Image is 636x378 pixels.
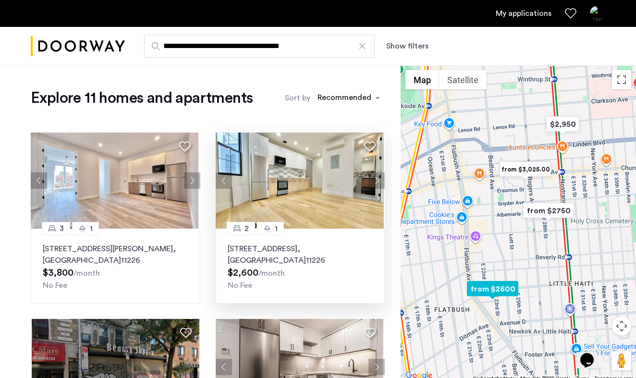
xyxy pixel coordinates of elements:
[31,172,47,189] button: Previous apartment
[31,229,200,304] a: 31[STREET_ADDRESS][PERSON_NAME], [GEOGRAPHIC_DATA]11226No Fee
[73,269,100,277] sub: /month
[463,278,522,300] div: from $2600
[368,359,385,375] button: Next apartment
[228,268,258,278] span: $2,600
[144,35,375,58] input: Apartment Search
[184,172,200,189] button: Next apartment
[60,223,64,234] span: 3
[285,92,310,104] label: Sort by
[316,92,371,106] div: Recommended
[368,172,385,189] button: Next apartment
[496,8,551,19] a: My application
[519,200,578,221] div: from $2750
[31,133,198,229] img: 2014_638491585796467568.jpeg
[31,28,125,64] a: Cazamio logo
[228,243,373,266] p: [STREET_ADDRESS] 11226
[31,88,253,108] h1: Explore 11 homes and apartments
[612,351,631,370] button: Drag Pegman onto the map to open Street View
[386,40,428,52] button: Show or hide filters
[576,340,607,368] iframe: chat widget
[612,317,631,336] button: Map camera controls
[216,133,383,229] img: dc6efc1f-24ba-4395-9182-45437e21be9a_638906327222890277.jpeg
[258,269,285,277] sub: /month
[405,70,439,89] button: Show street map
[590,6,605,21] img: user
[43,243,188,266] p: [STREET_ADDRESS][PERSON_NAME] 11226
[612,70,631,89] button: Toggle fullscreen view
[90,223,93,234] span: 1
[275,223,278,234] span: 1
[228,281,252,289] span: No Fee
[565,8,576,19] a: Favorites
[43,281,67,289] span: No Fee
[31,28,125,64] img: logo
[542,113,583,135] div: $2,950
[216,229,385,304] a: 21[STREET_ADDRESS], [GEOGRAPHIC_DATA]11226No Fee
[439,70,487,89] button: Show satellite imagery
[216,359,232,375] button: Previous apartment
[313,89,385,107] ng-select: sort-apartment
[496,159,555,180] div: from $3,025.00
[216,172,232,189] button: Previous apartment
[245,223,249,234] span: 2
[43,268,73,278] span: $3,800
